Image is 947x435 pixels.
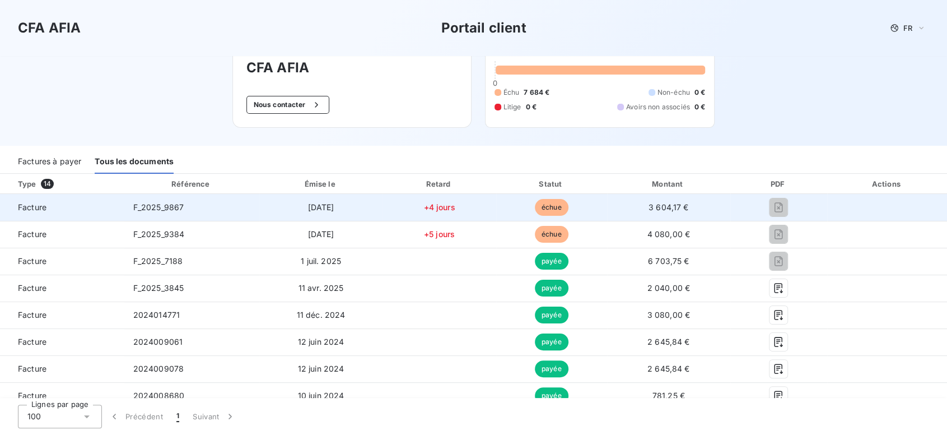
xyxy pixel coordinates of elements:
span: 0 € [525,102,536,112]
span: FR [903,24,912,33]
span: +4 jours [423,202,455,212]
button: 1 [170,405,186,428]
span: 4 080,00 € [647,229,690,239]
span: [DATE] [308,229,334,239]
div: Tous les documents [95,150,174,174]
div: Type [11,178,122,189]
span: F_2025_3845 [133,283,184,293]
div: PDF [733,178,825,189]
span: Litige [503,102,521,112]
span: payée [535,360,568,377]
span: payée [535,334,568,350]
span: Facture [9,309,115,321]
span: 2 645,84 € [647,337,690,346]
h3: CFA AFIA [246,58,458,78]
span: 7 684 € [524,87,549,98]
span: 0 € [694,87,705,98]
span: payée [535,253,568,270]
span: Non-échu [657,87,690,98]
span: 12 juin 2024 [298,364,344,373]
button: Suivant [186,405,242,428]
div: Retard [385,178,494,189]
span: 2024009061 [133,337,183,346]
div: Actions [829,178,945,189]
span: 11 avr. 2025 [298,283,344,293]
h3: Portail client [441,18,526,38]
h3: CFA AFIA [18,18,81,38]
span: payée [535,280,568,297]
span: 3 604,17 € [649,202,689,212]
button: Nous contacter [246,96,329,114]
span: payée [535,307,568,323]
span: 1 [176,411,179,422]
span: échue [535,226,568,243]
span: 12 juin 2024 [298,337,344,346]
span: 2024009078 [133,364,184,373]
span: Facture [9,256,115,267]
span: Facture [9,202,115,213]
div: Factures à payer [18,150,81,174]
span: 2024008680 [133,391,185,400]
span: 1 juil. 2025 [301,256,341,266]
span: 6 703,75 € [648,256,689,266]
span: 100 [27,411,41,422]
span: 14 [41,179,54,189]
span: 2 040,00 € [647,283,690,293]
span: Facture [9,229,115,240]
span: 781,25 € [652,391,685,400]
span: F_2025_7188 [133,256,183,266]
span: 3 080,00 € [647,310,690,320]
span: Avoirs non associés [626,102,690,112]
span: 11 déc. 2024 [297,310,346,320]
span: 10 juin 2024 [298,391,344,400]
span: 2 645,84 € [647,364,690,373]
span: Facture [9,283,115,294]
div: Montant [609,178,728,189]
span: payée [535,387,568,404]
span: échue [535,199,568,216]
span: 2024014771 [133,310,180,320]
span: F_2025_9384 [133,229,185,239]
span: Échu [503,87,520,98]
span: Facture [9,363,115,374]
span: +5 jours [424,229,455,239]
div: Statut [498,178,605,189]
span: Facture [9,336,115,348]
span: [DATE] [308,202,334,212]
div: Référence [171,179,209,188]
div: Émise le [262,178,380,189]
span: 0 € [694,102,705,112]
span: F_2025_9867 [133,202,184,212]
span: 0 [492,78,497,87]
button: Précédent [102,405,170,428]
span: Facture [9,390,115,401]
